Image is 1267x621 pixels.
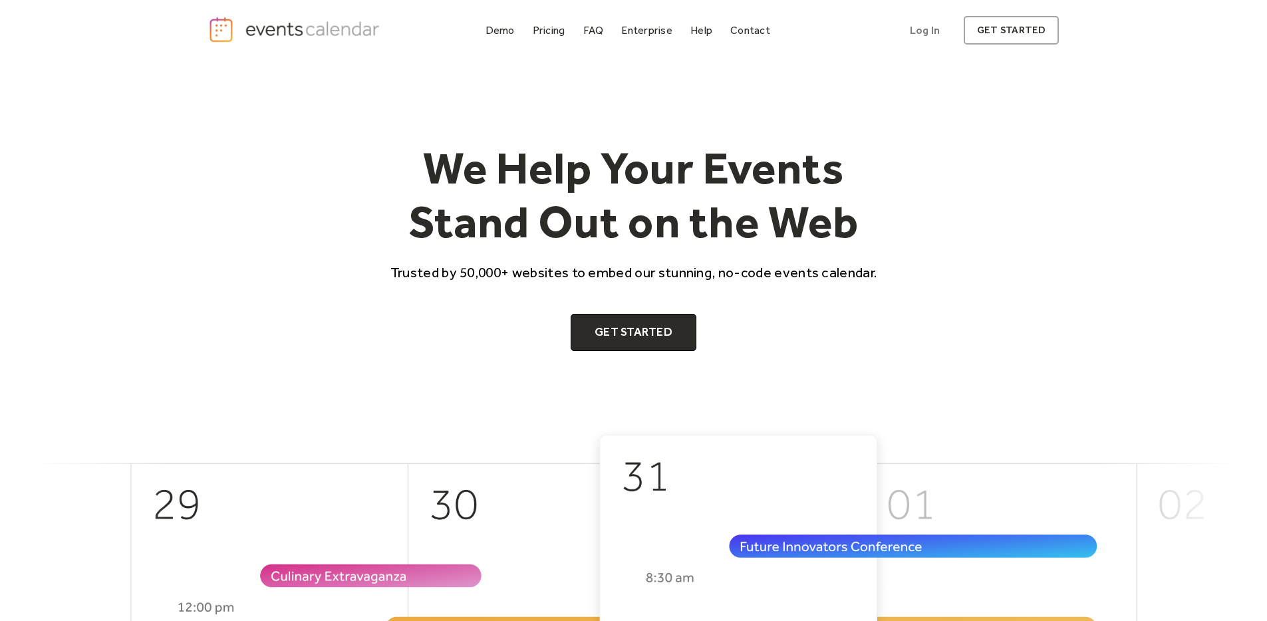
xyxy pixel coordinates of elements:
[685,21,718,39] a: Help
[725,21,775,39] a: Contact
[486,27,515,34] div: Demo
[571,314,696,351] a: Get Started
[527,21,571,39] a: Pricing
[578,21,609,39] a: FAQ
[480,21,520,39] a: Demo
[621,27,672,34] div: Enterprise
[378,263,889,282] p: Trusted by 50,000+ websites to embed our stunning, no-code events calendar.
[616,21,677,39] a: Enterprise
[533,27,565,34] div: Pricing
[583,27,604,34] div: FAQ
[378,141,889,249] h1: We Help Your Events Stand Out on the Web
[964,16,1059,45] a: get started
[730,27,770,34] div: Contact
[690,27,712,34] div: Help
[897,16,953,45] a: Log In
